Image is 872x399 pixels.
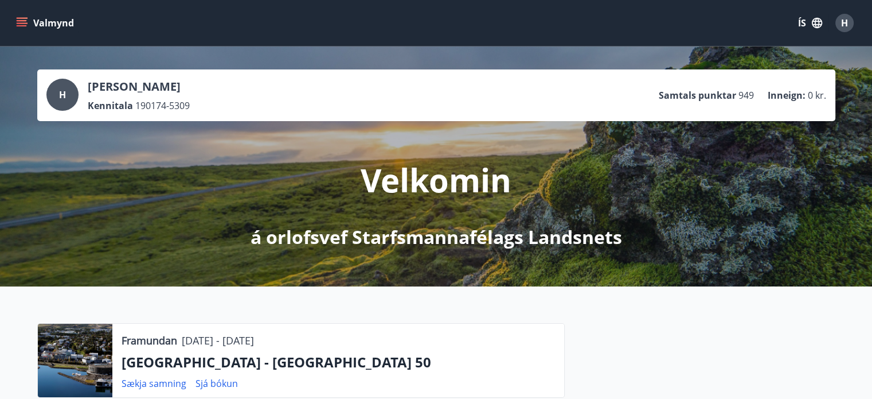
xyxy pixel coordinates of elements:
[195,377,238,390] a: Sjá bókun
[122,377,186,390] a: Sækja samning
[768,89,805,102] p: Inneign :
[792,13,828,33] button: ÍS
[808,89,826,102] span: 0 kr.
[88,99,133,112] p: Kennitala
[182,333,254,348] p: [DATE] - [DATE]
[841,17,848,29] span: H
[122,352,555,372] p: [GEOGRAPHIC_DATA] - [GEOGRAPHIC_DATA] 50
[738,89,754,102] span: 949
[251,224,622,250] p: á orlofsvef Starfsmannafélags Landsnets
[122,333,177,348] p: Framundan
[88,79,190,95] p: [PERSON_NAME]
[361,158,511,202] p: Velkomin
[831,9,858,37] button: H
[135,99,190,112] span: 190174-5309
[59,88,66,101] span: H
[659,89,736,102] p: Samtals punktar
[14,13,79,33] button: menu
